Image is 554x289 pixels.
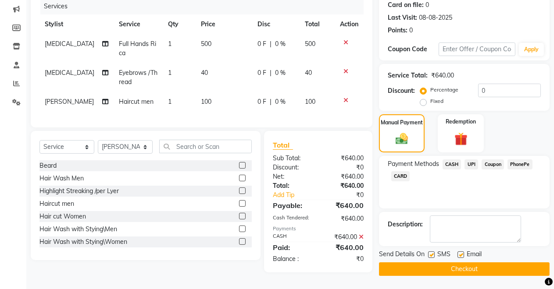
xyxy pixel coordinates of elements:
[266,163,318,172] div: Discount:
[465,159,478,169] span: UPI
[45,69,94,77] span: [MEDICAL_DATA]
[425,0,429,10] div: 0
[39,14,114,34] th: Stylist
[168,98,172,106] span: 1
[201,98,211,106] span: 100
[305,98,315,106] span: 100
[327,190,370,200] div: ₹0
[388,0,424,10] div: Card on file:
[379,262,550,276] button: Checkout
[388,159,439,169] span: Payment Methods
[305,40,315,48] span: 500
[39,187,119,196] div: Highlight Streaking /per Lyer
[300,14,334,34] th: Total
[39,199,74,208] div: Haircut men
[275,68,286,78] span: 0 %
[39,161,57,170] div: Beard
[275,97,286,106] span: 0 %
[273,141,293,150] span: Total
[388,71,428,80] div: Service Total:
[437,250,450,261] span: SMS
[318,233,370,242] div: ₹640.00
[467,250,482,261] span: Email
[305,69,312,77] span: 40
[257,68,266,78] span: 0 F
[430,97,443,105] label: Fixed
[450,131,472,147] img: _gift.svg
[45,40,94,48] span: [MEDICAL_DATA]
[318,214,370,223] div: ₹640.00
[266,242,318,253] div: Paid:
[318,172,370,181] div: ₹640.00
[266,172,318,181] div: Net:
[257,39,266,49] span: 0 F
[270,97,272,106] span: |
[168,69,172,77] span: 1
[252,14,300,34] th: Disc
[446,118,476,126] label: Redemption
[388,26,407,35] div: Points:
[119,69,157,86] span: Eyebrows /Thread
[273,225,364,233] div: Payments
[119,98,154,106] span: Haircut men
[266,154,318,163] div: Sub Total:
[482,159,504,169] span: Coupon
[318,200,370,211] div: ₹640.00
[318,154,370,163] div: ₹640.00
[266,214,318,223] div: Cash Tendered:
[318,181,370,190] div: ₹640.00
[266,200,318,211] div: Payable:
[159,140,252,153] input: Search or Scan
[419,13,452,22] div: 08-08-2025
[318,254,370,264] div: ₹0
[388,220,423,229] div: Description:
[388,86,415,95] div: Discount:
[45,98,94,106] span: [PERSON_NAME]
[379,250,425,261] span: Send Details On
[335,14,364,34] th: Action
[409,26,413,35] div: 0
[201,69,208,77] span: 40
[114,14,163,34] th: Service
[266,190,327,200] a: Add Tip
[388,13,417,22] div: Last Visit:
[439,42,515,56] input: Enter Offer / Coupon Code
[519,43,544,56] button: Apply
[196,14,253,34] th: Price
[39,174,84,183] div: Hair Wash Men
[266,233,318,242] div: CASH
[508,159,533,169] span: PhonePe
[431,71,454,80] div: ₹640.00
[119,40,156,57] span: Full Hands Rica
[443,159,461,169] span: CASH
[318,163,370,172] div: ₹0
[257,97,266,106] span: 0 F
[163,14,195,34] th: Qty
[168,40,172,48] span: 1
[388,45,439,54] div: Coupon Code
[430,86,458,94] label: Percentage
[318,242,370,253] div: ₹640.00
[275,39,286,49] span: 0 %
[39,237,127,247] div: Hair Wash with Stying\Women
[266,254,318,264] div: Balance :
[270,39,272,49] span: |
[381,119,423,127] label: Manual Payment
[266,181,318,190] div: Total:
[270,68,272,78] span: |
[391,171,410,181] span: CARD
[392,132,412,146] img: _cash.svg
[39,212,86,221] div: Hair cut Women
[201,40,211,48] span: 500
[39,225,117,234] div: Hair Wash with Stying\Men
